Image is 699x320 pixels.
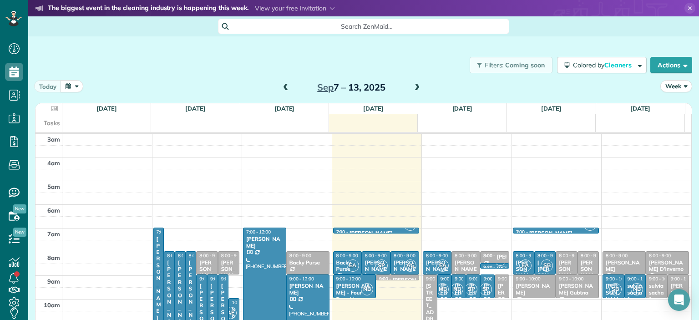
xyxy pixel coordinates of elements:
[224,307,237,319] span: AE
[13,204,26,213] span: New
[557,57,647,73] button: Colored byCleaners
[609,283,622,295] span: SB
[157,229,181,235] span: 7:00 - 12:00
[559,253,581,259] span: 8:00 - 9:00
[541,259,553,272] span: SB
[44,119,60,127] span: Tasks
[336,283,374,309] div: [PERSON_NAME] - Four Daughters Real Estate
[537,259,553,292] div: |[PERSON_NAME]
[289,283,327,296] div: [PERSON_NAME]
[627,283,643,302] div: sulvia sachaf
[47,278,60,285] span: 9am
[505,61,545,69] span: Coming soon
[469,276,494,282] span: 9:00 - 10:00
[455,276,479,282] span: 9:00 - 10:00
[497,254,540,260] div: [PERSON_NAME]
[454,259,477,279] div: [PERSON_NAME]
[47,159,60,167] span: 4am
[606,253,628,259] span: 8:00 - 9:00
[519,259,532,272] span: EA
[363,105,384,112] a: [DATE]
[317,81,334,93] span: Sep
[498,276,522,282] span: 9:00 - 10:00
[210,276,232,282] span: 9:00 - 1:00
[274,105,295,112] a: [DATE]
[189,253,211,259] span: 8:00 - 1:00
[294,82,408,92] h2: 7 – 13, 2025
[605,259,643,273] div: [PERSON_NAME]
[648,283,665,302] div: sulvia sachaf
[221,259,237,286] div: [PERSON_NAME]
[436,259,449,272] span: EA
[529,230,572,236] div: [PERSON_NAME]
[660,80,692,92] button: Week
[425,259,449,279] div: [PERSON_NAME]
[649,276,674,282] span: 9:00 - 10:00
[480,283,492,295] span: SP
[336,253,358,259] span: 8:00 - 9:00
[336,259,359,273] div: Backy Purse
[650,57,692,73] button: Actions
[289,276,314,282] span: 9:00 - 12:00
[649,253,671,259] span: 8:00 - 9:00
[221,253,243,259] span: 8:00 - 9:00
[47,136,60,143] span: 3am
[365,259,388,279] div: [PERSON_NAME]
[604,61,633,69] span: Cleaners
[232,300,259,305] span: 10:00 - 11:00
[455,253,476,259] span: 8:00 - 9:00
[13,228,26,237] span: New
[516,259,532,286] div: [PERSON_NAME]
[630,105,651,112] a: [DATE]
[426,276,451,282] span: 9:00 - 11:00
[47,207,60,214] span: 6am
[483,276,508,282] span: 9:00 - 10:00
[628,276,652,282] span: 9:00 - 10:00
[394,253,415,259] span: 8:00 - 9:00
[44,301,60,309] span: 10am
[47,230,60,238] span: 7am
[375,259,388,272] span: SP
[465,283,477,295] span: SP
[580,259,596,286] div: [PERSON_NAME]
[605,283,622,309] div: [PERSON_NAME]
[336,276,361,282] span: 9:00 - 10:00
[47,183,60,190] span: 5am
[34,80,61,92] button: today
[516,253,538,259] span: 8:00 - 9:00
[349,230,393,236] div: [PERSON_NAME]
[541,105,562,112] a: [DATE]
[246,229,271,235] span: 7:00 - 12:00
[516,283,553,296] div: [PERSON_NAME]
[96,105,117,112] a: [DATE]
[451,283,463,295] span: NB
[648,259,686,273] div: [PERSON_NAME] D’Inverno
[485,61,504,69] span: Filters:
[289,253,311,259] span: 8:00 - 9:00
[558,259,574,286] div: [PERSON_NAME]
[289,259,327,266] div: Backy Purse
[426,253,448,259] span: 8:00 - 9:00
[393,277,436,283] div: [PERSON_NAME]
[671,276,695,282] span: 9:00 - 10:00
[393,259,416,279] div: [PERSON_NAME]
[452,105,473,112] a: [DATE]
[559,276,583,282] span: 9:00 - 10:00
[48,4,248,14] strong: The biggest event in the cleaning industry is happening this week.
[47,254,60,261] span: 8am
[199,253,221,259] span: 8:00 - 9:00
[516,276,541,282] span: 9:00 - 10:00
[361,283,373,295] span: NB
[606,276,630,282] span: 9:00 - 10:00
[185,105,206,112] a: [DATE]
[581,253,603,259] span: 8:00 - 9:00
[404,259,416,272] span: AG
[246,236,284,249] div: [PERSON_NAME]
[347,259,359,272] span: EA
[537,253,559,259] span: 8:00 - 9:00
[668,289,690,311] div: Open Intercom Messenger
[221,276,246,282] span: 9:00 - 12:00
[670,283,687,309] div: [PERSON_NAME]
[573,61,635,69] span: Colored by
[365,253,387,259] span: 8:00 - 9:00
